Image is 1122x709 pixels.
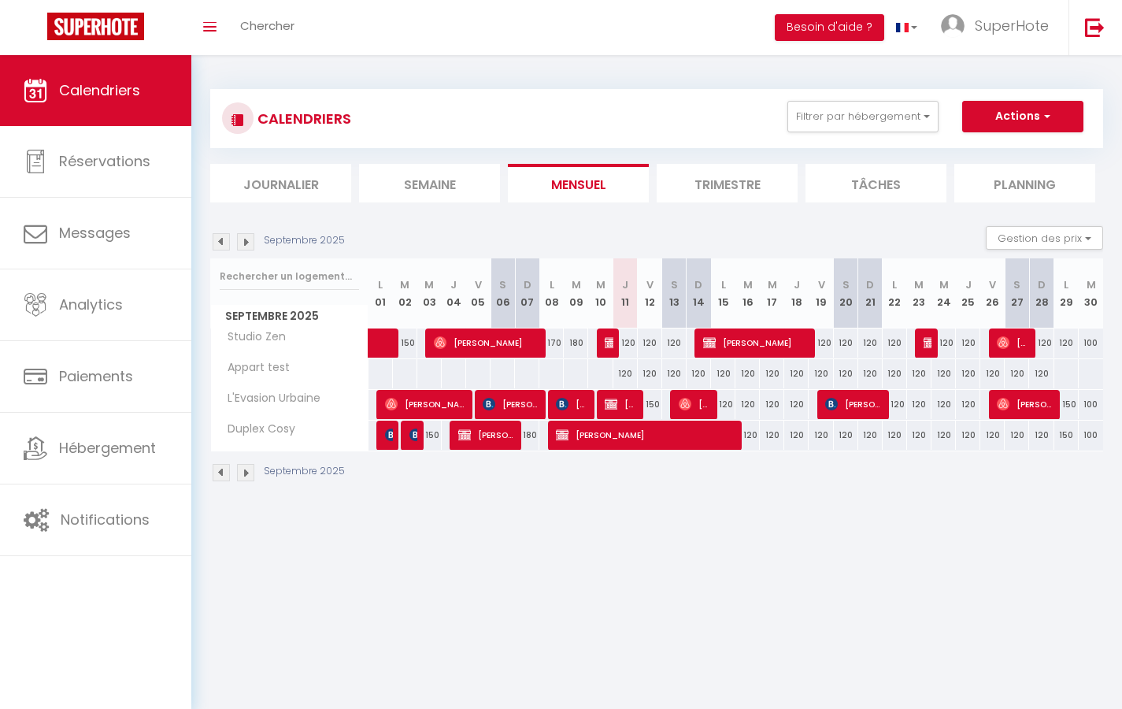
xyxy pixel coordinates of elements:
button: Filtrer par hébergement [787,101,939,132]
th: 22 [883,258,907,329]
th: 02 [393,258,417,329]
abbr: V [475,277,482,292]
span: Septembre 2025 [211,305,368,328]
div: 120 [883,390,907,419]
div: 180 [564,329,588,358]
th: 12 [638,258,662,329]
th: 21 [858,258,883,329]
span: [PERSON_NAME] [605,328,613,358]
th: 04 [442,258,466,329]
li: Tâches [805,164,946,202]
th: 11 [613,258,638,329]
h3: CALENDRIERS [254,101,351,136]
span: [PERSON_NAME] [PERSON_NAME] [924,328,931,358]
th: 13 [662,258,687,329]
div: 150 [1054,421,1079,450]
div: 120 [1029,359,1053,388]
img: Super Booking [47,13,144,40]
span: Hébergement [59,438,156,458]
div: 120 [760,359,784,388]
abbr: J [965,277,972,292]
th: 23 [907,258,931,329]
p: Septembre 2025 [264,464,345,479]
th: 10 [588,258,613,329]
span: Notifications [61,510,150,529]
li: Trimestre [657,164,798,202]
div: 120 [1054,329,1079,358]
th: 05 [466,258,491,329]
div: 120 [834,359,858,388]
span: [PERSON_NAME] [458,420,515,450]
span: Duplex Cosy [213,421,299,438]
div: 120 [735,421,760,450]
div: 100 [1079,421,1103,450]
div: 120 [883,359,907,388]
abbr: V [646,277,654,292]
abbr: D [694,277,702,292]
li: Journalier [210,164,351,202]
th: 19 [809,258,833,329]
div: 120 [735,390,760,419]
div: 120 [907,421,931,450]
span: [PERSON_NAME] [556,420,735,450]
th: 07 [515,258,539,329]
div: 120 [613,359,638,388]
div: 120 [931,359,956,388]
div: 120 [809,421,833,450]
abbr: L [1064,277,1068,292]
span: Patureau Léa [385,420,393,450]
th: 09 [564,258,588,329]
div: 120 [809,359,833,388]
div: 150 [1054,390,1079,419]
abbr: J [794,277,800,292]
div: 100 [1079,390,1103,419]
div: 120 [687,359,711,388]
div: 120 [760,421,784,450]
th: 14 [687,258,711,329]
div: 120 [834,329,858,358]
div: 120 [735,359,760,388]
abbr: L [892,277,897,292]
div: 120 [1029,421,1053,450]
th: 17 [760,258,784,329]
abbr: M [743,277,753,292]
div: 120 [809,329,833,358]
span: Réservations [59,151,150,171]
div: 120 [907,390,931,419]
div: 120 [980,359,1005,388]
abbr: S [1013,277,1020,292]
div: 120 [931,329,956,358]
div: 120 [956,421,980,450]
abbr: V [818,277,825,292]
span: [PERSON_NAME] [409,420,417,450]
div: 150 [638,390,662,419]
abbr: M [939,277,949,292]
span: [PERSON_NAME] [997,328,1029,358]
span: [PERSON_NAME] [825,389,882,419]
span: Analytics [59,295,123,314]
th: 16 [735,258,760,329]
span: Studio Zen [213,329,290,346]
div: 120 [760,390,784,419]
th: 29 [1054,258,1079,329]
div: 120 [956,390,980,419]
th: 24 [931,258,956,329]
span: Calendriers [59,80,140,100]
th: 26 [980,258,1005,329]
abbr: M [424,277,434,292]
abbr: D [524,277,531,292]
abbr: J [450,277,457,292]
th: 08 [539,258,564,329]
input: Rechercher un logement... [220,262,359,291]
div: 120 [883,329,907,358]
li: Planning [954,164,1095,202]
span: [PERSON_NAME] [605,389,637,419]
th: 30 [1079,258,1103,329]
th: 27 [1005,258,1029,329]
button: Besoin d'aide ? [775,14,884,41]
abbr: D [866,277,874,292]
span: L'Evasion Urbaine [213,390,324,407]
li: Semaine [359,164,500,202]
span: [PERSON_NAME] [679,389,711,419]
abbr: S [842,277,850,292]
